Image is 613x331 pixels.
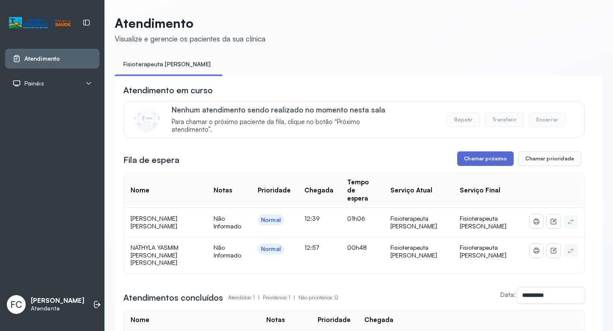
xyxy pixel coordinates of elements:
div: Fisioterapeuta [PERSON_NAME] [390,244,446,259]
h3: Atendimento em curso [123,84,213,96]
p: Atendidos: 1 [228,292,263,304]
h3: Fila de espera [123,154,179,166]
span: 12:39 [304,215,320,222]
p: Prioritários: 1 [263,292,298,304]
div: Nome [131,316,149,324]
label: Data: [500,291,515,298]
div: Notas [266,316,285,324]
span: | [294,294,295,301]
button: Chamar prioridade [518,151,581,166]
p: Não prioritários: 0 [298,292,338,304]
p: Atendimento [115,15,265,31]
button: Encerrar [529,112,565,127]
div: Prioridade [258,186,291,195]
span: Para chamar o próximo paciente da fila, clique no botão “Próximo atendimento”. [172,118,398,134]
div: Prioridade [318,316,351,324]
span: Não Informado [214,244,241,259]
img: Logotipo do estabelecimento [9,16,71,30]
span: [PERSON_NAME] [PERSON_NAME] [131,215,177,230]
div: Normal [261,245,281,253]
span: 01h06 [347,215,365,222]
p: Nenhum atendimento sendo realizado no momento nesta sala [172,105,398,114]
span: Fisioterapeuta [PERSON_NAME] [460,244,506,259]
p: [PERSON_NAME] [31,297,84,305]
button: Chamar próximo [457,151,514,166]
button: Repetir [447,112,480,127]
button: Transferir [485,112,524,127]
span: | [258,294,259,301]
a: Atendimento [12,54,92,63]
div: Nome [131,186,149,195]
img: Imagem de CalloutCard [134,106,160,132]
span: Fisioterapeuta [PERSON_NAME] [460,215,506,230]
a: Fisioterapeuta [PERSON_NAME] [115,57,219,71]
div: Serviço Atual [390,186,432,195]
div: Serviço Final [460,186,500,195]
div: Normal [261,216,281,224]
span: 12:57 [304,244,319,251]
p: Atendente [31,305,84,312]
span: Atendimento [24,55,60,62]
div: Chegada [364,316,393,324]
span: NATHYLA YASMIM [PERSON_NAME] [PERSON_NAME] [131,244,179,266]
div: Notas [214,186,232,195]
div: Chegada [304,186,333,195]
span: 00h48 [347,244,367,251]
div: Fisioterapeuta [PERSON_NAME] [390,215,446,230]
div: Visualize e gerencie os pacientes da sua clínica [115,34,265,43]
div: Tempo de espera [347,178,377,202]
span: Painéis [24,80,44,87]
h3: Atendimentos concluídos [123,292,223,304]
span: Não Informado [214,215,241,230]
